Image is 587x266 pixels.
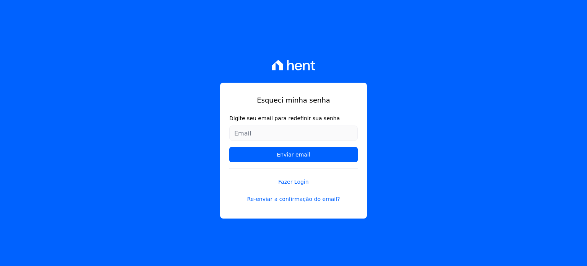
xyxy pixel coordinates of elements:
input: Enviar email [229,147,358,162]
a: Re-enviar a confirmação do email? [229,195,358,203]
a: Fazer Login [229,168,358,186]
input: Email [229,126,358,141]
label: Digite seu email para redefinir sua senha [229,114,358,122]
h1: Esqueci minha senha [229,95,358,105]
